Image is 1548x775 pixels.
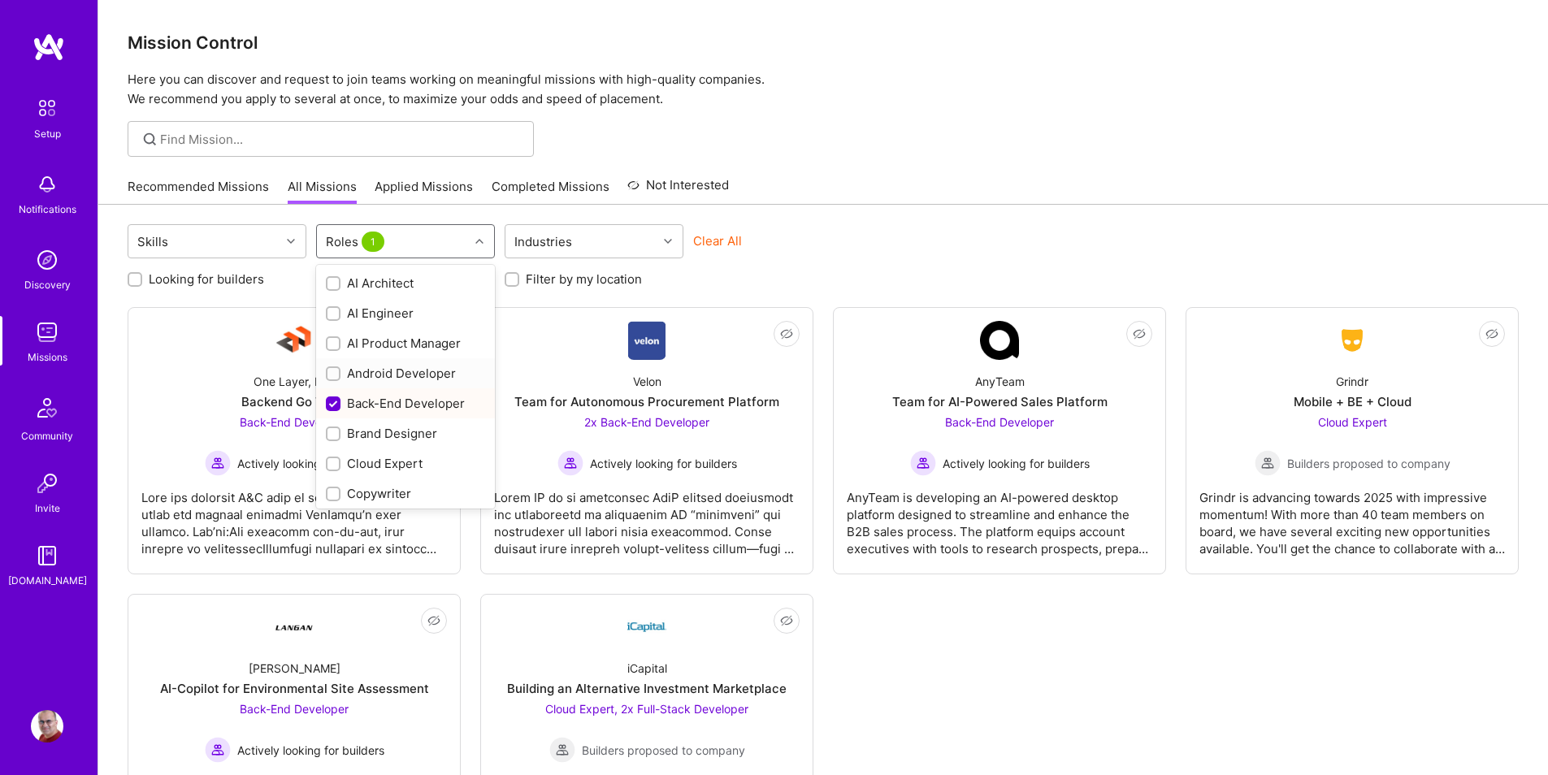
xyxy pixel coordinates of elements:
img: Actively looking for builders [205,450,231,476]
div: AI Product Manager [326,335,485,352]
img: discovery [31,244,63,276]
div: Building an Alternative Investment Marketplace [507,680,787,697]
i: icon Chevron [287,237,295,245]
div: Mobile + BE + Cloud [1294,393,1411,410]
div: Invite [35,500,60,517]
div: iCapital [627,660,667,677]
div: Lore ips dolorsit A&C adip el seddoe, tempo, inc utlab etd magnaal enimadmi VenIamqu’n exer ullam... [141,476,447,557]
div: Grindr is advancing towards 2025 with impressive momentum! With more than 40 team members on boar... [1199,476,1505,557]
img: Builders proposed to company [549,737,575,763]
div: Discovery [24,276,71,293]
div: AnyTeam [975,373,1025,390]
span: 1 [362,232,384,252]
button: Clear All [693,232,742,249]
span: Actively looking for builders [943,455,1090,472]
img: Company Logo [275,321,314,360]
a: Applied Missions [375,178,473,205]
img: logo [33,32,65,62]
a: Company LogoOne Layer, LTDBackend Go TeamBack-End Developer Actively looking for buildersActively... [141,321,447,561]
div: One Layer, LTD [254,373,336,390]
img: Community [28,388,67,427]
span: Back-End Developer [945,415,1054,429]
img: setup [30,91,64,125]
img: Actively looking for builders [557,450,583,476]
img: bell [31,168,63,201]
div: Cloud Expert [326,455,485,472]
div: Industries [510,230,576,253]
a: Company LogoAnyTeamTeam for AI-Powered Sales PlatformBack-End Developer Actively looking for buil... [847,321,1152,561]
div: AI Architect [326,275,485,292]
div: Android Developer [326,365,485,382]
div: Team for Autonomous Procurement Platform [514,393,779,410]
span: Actively looking for builders [237,455,384,472]
div: AI Engineer [326,305,485,322]
div: Velon [633,373,661,390]
span: Builders proposed to company [1287,455,1450,472]
div: Notifications [19,201,76,218]
div: Grindr [1336,373,1368,390]
img: User Avatar [31,710,63,743]
a: Company LogoVelonTeam for Autonomous Procurement Platform2x Back-End Developer Actively looking f... [494,321,800,561]
label: Filter by my location [526,271,642,288]
div: Community [21,427,73,444]
div: Setup [34,125,61,142]
a: All Missions [288,178,357,205]
span: Back-End Developer [240,702,349,716]
img: Actively looking for builders [910,450,936,476]
span: 2x Back-End Developer [584,415,709,429]
a: Completed Missions [492,178,609,205]
div: Skills [133,230,172,253]
img: teamwork [31,316,63,349]
a: Recommended Missions [128,178,269,205]
div: Missions [28,349,67,366]
span: Actively looking for builders [590,455,737,472]
a: Not Interested [627,175,729,205]
img: Invite [31,467,63,500]
label: Looking for builders [149,271,264,288]
div: AI-Copilot for Environmental Site Assessment [160,680,429,697]
div: Lorem IP do si ametconsec AdiP elitsed doeiusmodt inc utlaboreetd ma aliquaenim AD “minimveni” qu... [494,476,800,557]
i: icon EyeClosed [780,614,793,627]
a: User Avatar [27,710,67,743]
img: Actively looking for builders [205,737,231,763]
i: icon SearchGrey [141,130,159,149]
div: Team for AI-Powered Sales Platform [892,393,1108,410]
img: Company Logo [980,321,1019,360]
div: Copywriter [326,485,485,502]
i: icon EyeClosed [1133,327,1146,340]
img: Builders proposed to company [1255,450,1281,476]
i: icon Chevron [475,237,483,245]
img: Company Logo [275,608,314,647]
i: icon EyeClosed [780,327,793,340]
div: Roles [322,230,392,253]
input: Find Mission... [160,131,522,148]
a: Company LogoGrindrMobile + BE + CloudCloud Expert Builders proposed to companyBuilders proposed t... [1199,321,1505,561]
div: AnyTeam is developing an AI-powered desktop platform designed to streamline and enhance the B2B s... [847,476,1152,557]
span: Back-End Developer [240,415,349,429]
i: icon Chevron [664,237,672,245]
img: Company Logo [627,608,666,647]
img: Company Logo [1333,326,1372,355]
div: Brand Designer [326,425,485,442]
p: Here you can discover and request to join teams working on meaningful missions with high-quality ... [128,70,1519,109]
img: guide book [31,539,63,572]
div: [PERSON_NAME] [249,660,340,677]
span: Cloud Expert [1318,415,1387,429]
span: Actively looking for builders [237,742,384,759]
i: icon EyeClosed [1485,327,1498,340]
img: Company Logo [628,321,666,360]
div: [DOMAIN_NAME] [8,572,87,589]
div: Backend Go Team [241,393,348,410]
span: Cloud Expert, 2x Full-Stack Developer [545,702,748,716]
div: Back-End Developer [326,395,485,412]
span: Builders proposed to company [582,742,745,759]
i: icon EyeClosed [427,614,440,627]
h3: Mission Control [128,32,1519,53]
